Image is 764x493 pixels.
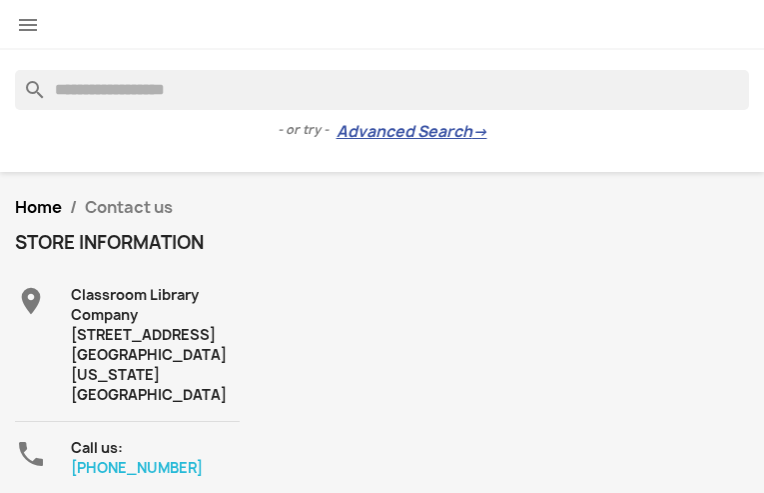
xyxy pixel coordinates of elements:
div: Classroom Library Company [STREET_ADDRESS] [GEOGRAPHIC_DATA][US_STATE] [GEOGRAPHIC_DATA] [71,285,240,405]
input: Search [15,70,749,110]
i:  [16,13,40,37]
a: Home [15,196,62,218]
h4: Store information [15,233,240,253]
a: [PHONE_NUMBER] [71,458,203,477]
a: Advanced Search→ [337,122,487,142]
i:  [15,438,47,470]
span: Contact us [85,196,173,218]
span: - or try - [278,120,337,140]
i: search [15,70,39,94]
div: Call us: [71,438,240,478]
span: → [472,122,487,142]
i:  [15,285,47,317]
